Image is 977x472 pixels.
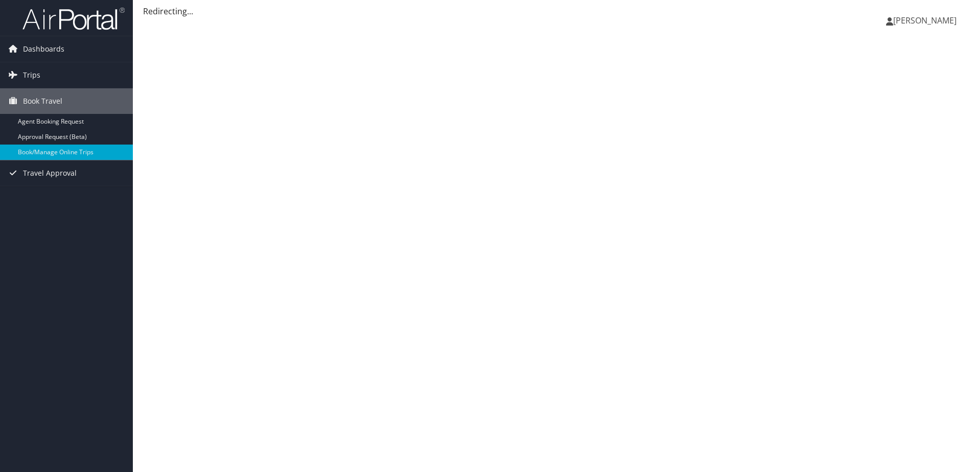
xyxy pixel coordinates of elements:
[23,88,62,114] span: Book Travel
[23,160,77,186] span: Travel Approval
[893,15,957,26] span: [PERSON_NAME]
[22,7,125,31] img: airportal-logo.png
[886,5,967,36] a: [PERSON_NAME]
[143,5,967,17] div: Redirecting...
[23,62,40,88] span: Trips
[23,36,64,62] span: Dashboards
